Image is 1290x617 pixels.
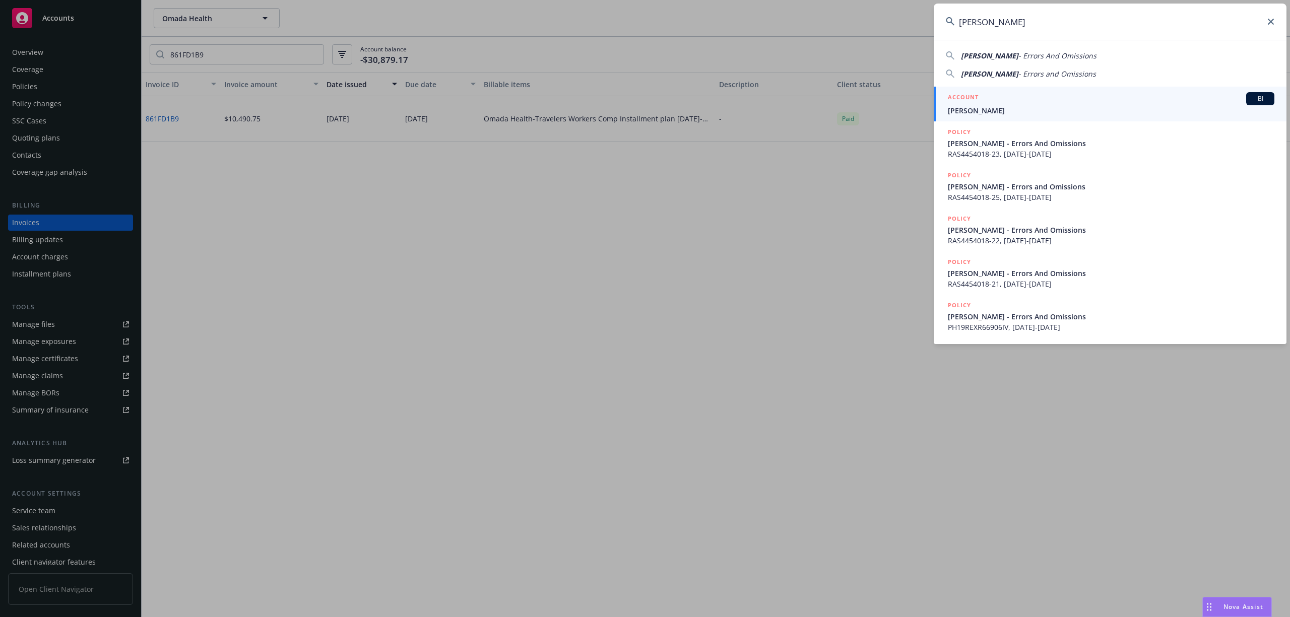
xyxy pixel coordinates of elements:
h5: ACCOUNT [948,92,979,104]
span: BI [1250,94,1270,103]
a: POLICY[PERSON_NAME] - Errors And OmissionsRAS4454018-23, [DATE]-[DATE] [934,121,1286,165]
h5: POLICY [948,300,971,310]
button: Nova Assist [1202,597,1272,617]
div: Drag to move [1203,597,1215,616]
h5: POLICY [948,214,971,224]
span: [PERSON_NAME] - Errors And Omissions [948,138,1274,149]
h5: POLICY [948,127,971,137]
input: Search... [934,4,1286,40]
span: RAS4454018-25, [DATE]-[DATE] [948,192,1274,202]
span: PH19REXR66906IV, [DATE]-[DATE] [948,322,1274,332]
h5: POLICY [948,257,971,267]
a: ACCOUNTBI[PERSON_NAME] [934,87,1286,121]
span: [PERSON_NAME] - Errors and Omissions [948,181,1274,192]
h5: POLICY [948,170,971,180]
span: [PERSON_NAME] [948,105,1274,116]
span: [PERSON_NAME] - Errors And Omissions [948,225,1274,235]
a: POLICY[PERSON_NAME] - Errors and OmissionsRAS4454018-25, [DATE]-[DATE] [934,165,1286,208]
span: [PERSON_NAME] [961,69,1018,79]
span: - Errors And Omissions [1018,51,1096,60]
span: RAS4454018-23, [DATE]-[DATE] [948,149,1274,159]
span: [PERSON_NAME] - Errors And Omissions [948,311,1274,322]
a: POLICY[PERSON_NAME] - Errors And OmissionsPH19REXR66906IV, [DATE]-[DATE] [934,295,1286,338]
a: POLICY[PERSON_NAME] - Errors And OmissionsRAS4454018-22, [DATE]-[DATE] [934,208,1286,251]
span: RAS4454018-21, [DATE]-[DATE] [948,279,1274,289]
span: [PERSON_NAME] [961,51,1018,60]
span: Nova Assist [1223,602,1263,611]
span: RAS4454018-22, [DATE]-[DATE] [948,235,1274,246]
span: [PERSON_NAME] - Errors And Omissions [948,268,1274,279]
a: POLICY[PERSON_NAME] - Errors And OmissionsRAS4454018-21, [DATE]-[DATE] [934,251,1286,295]
span: - Errors and Omissions [1018,69,1096,79]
